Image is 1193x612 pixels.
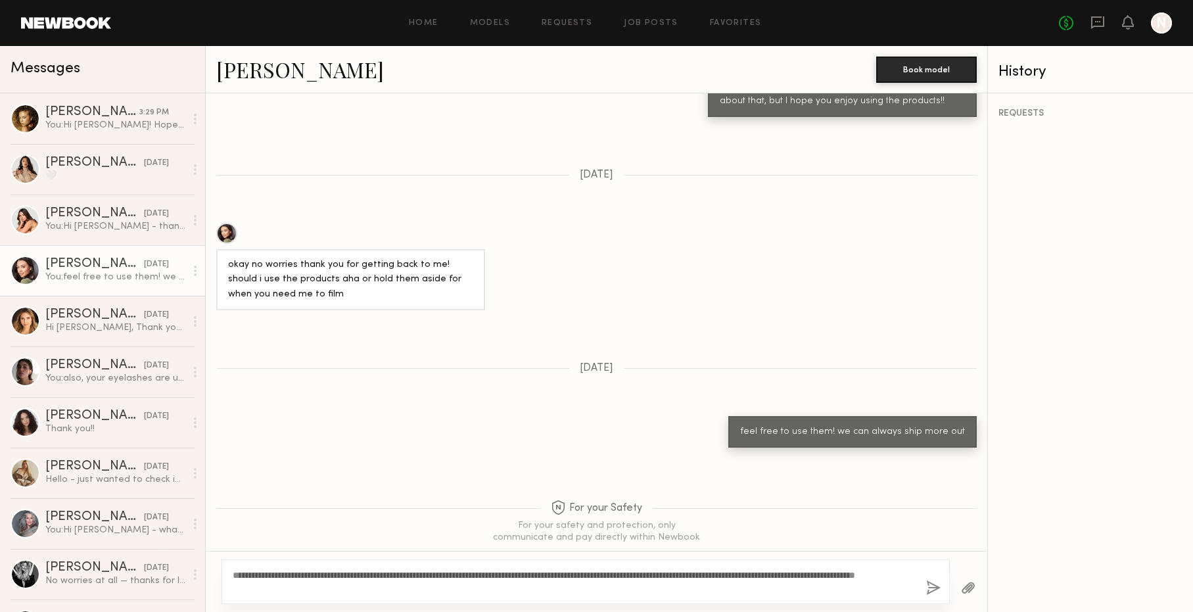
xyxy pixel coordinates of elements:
[144,258,169,271] div: [DATE]
[45,170,185,182] div: 🤍
[45,321,185,334] div: Hi [PERSON_NAME], Thank you for your transparency regarding this. I have already filmed a signifi...
[45,106,139,119] div: [PERSON_NAME]
[144,461,169,473] div: [DATE]
[551,500,642,517] span: For your Safety
[45,561,144,575] div: [PERSON_NAME]
[45,271,185,283] div: You: feel free to use them! we can always ship more out
[45,156,144,170] div: [PERSON_NAME]
[624,19,678,28] a: Job Posts
[492,520,702,544] div: For your safety and protection, only communicate and pay directly within Newbook
[144,511,169,524] div: [DATE]
[45,575,185,587] div: No worries at all — thanks for letting me know! Hope we can work together in the future!
[11,61,80,76] span: Messages
[876,63,977,74] a: Book model
[139,106,169,119] div: 3:29 PM
[45,423,185,435] div: Thank you!!
[45,359,144,372] div: [PERSON_NAME]
[144,360,169,372] div: [DATE]
[45,207,144,220] div: [PERSON_NAME]
[216,55,384,83] a: [PERSON_NAME]
[740,425,965,440] div: feel free to use them! we can always ship more out
[45,524,185,536] div: You: Hi [PERSON_NAME] - what is the duration of the exclusivity?
[45,410,144,423] div: [PERSON_NAME]
[580,170,613,181] span: [DATE]
[876,57,977,83] button: Book model
[580,363,613,374] span: [DATE]
[144,208,169,220] div: [DATE]
[45,511,144,524] div: [PERSON_NAME]
[998,64,1182,80] div: History
[45,119,185,131] div: You: Hi [PERSON_NAME]! Hope you're doing well. I'm reaching back out because we are potentially r...
[144,562,169,575] div: [DATE]
[409,19,438,28] a: Home
[470,19,510,28] a: Models
[228,258,473,303] div: okay no worries thank you for getting back to me! should i use the products aha or hold them asid...
[45,308,144,321] div: [PERSON_NAME]
[542,19,592,28] a: Requests
[710,19,762,28] a: Favorites
[144,410,169,423] div: [DATE]
[45,460,144,473] div: [PERSON_NAME]
[45,258,144,271] div: [PERSON_NAME]
[45,372,185,385] div: You: also, your eyelashes are unreal btw - you could easily sell me on whatever you use to get th...
[45,473,185,486] div: Hello - just wanted to check in here!
[998,109,1182,118] div: REQUESTS
[144,157,169,170] div: [DATE]
[45,220,185,233] div: You: Hi [PERSON_NAME] - thank you. It is slightly cut off at the very beginning so if you have th...
[144,309,169,321] div: [DATE]
[1151,12,1172,34] a: N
